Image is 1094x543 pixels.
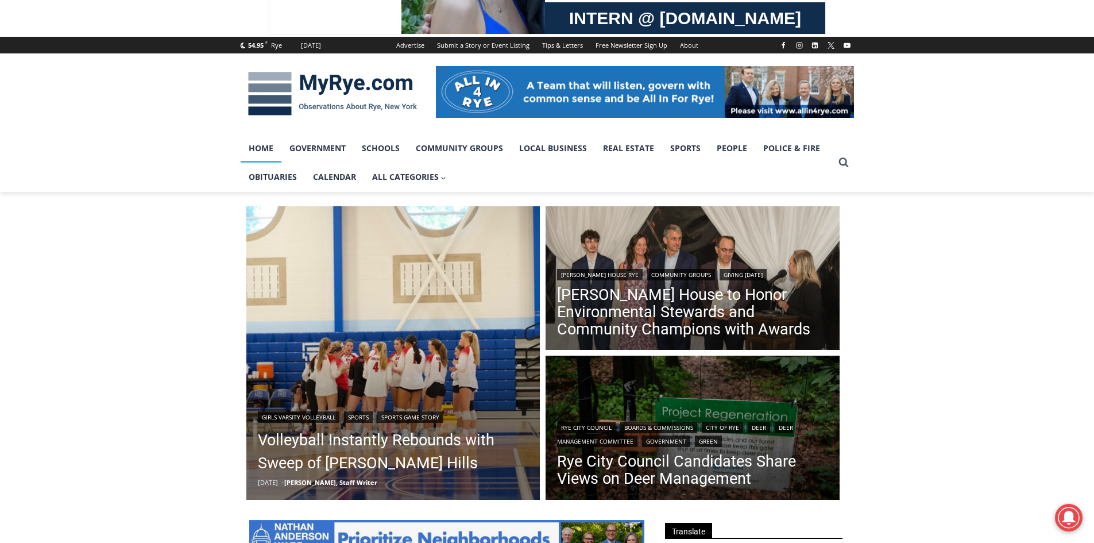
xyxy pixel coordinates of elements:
[793,38,806,52] a: Instagram
[129,97,132,109] div: /
[241,64,424,124] img: MyRye.com
[305,163,364,191] a: Calendar
[695,436,722,447] a: Green
[241,134,281,163] a: Home
[258,409,529,423] div: | |
[271,40,282,51] div: Rye
[557,267,828,280] div: | |
[276,111,556,143] a: Intern @ [DOMAIN_NAME]
[1,114,172,143] a: [PERSON_NAME] Read Sanctuary Fall Fest: [DATE]
[557,269,643,280] a: [PERSON_NAME] House Rye
[364,163,455,191] button: Child menu of All Categories
[300,114,532,140] span: Intern @ [DOMAIN_NAME]
[354,134,408,163] a: Schools
[546,356,840,503] img: (PHOTO: The Rye Nature Center maintains two fenced deer exclosure areas to keep deer out and allo...
[390,37,431,53] a: Advertise
[674,37,705,53] a: About
[241,134,833,192] nav: Primary Navigation
[557,422,616,433] a: Rye City Council
[620,422,697,433] a: Boards & Commissions
[281,478,284,487] span: –
[776,38,790,52] a: Facebook
[511,134,595,163] a: Local Business
[748,422,770,433] a: Deer
[9,115,153,142] h4: [PERSON_NAME] Read Sanctuary Fall Fest: [DATE]
[755,134,828,163] a: Police & Fire
[377,411,443,423] a: Sports Game Story
[709,134,755,163] a: People
[557,453,828,487] a: Rye City Council Candidates Share Views on Deer Management
[546,356,840,503] a: Read More Rye City Council Candidates Share Views on Deer Management
[808,38,822,52] a: Linkedin
[281,134,354,163] a: Government
[290,1,543,111] div: "[PERSON_NAME] and I covered the [DATE] Parade, which was a really eye opening experience as I ha...
[258,429,529,475] a: Volleyball Instantly Rebounds with Sweep of [PERSON_NAME] Hills
[595,134,662,163] a: Real Estate
[436,66,854,118] img: All in for Rye
[265,39,268,45] span: F
[662,134,709,163] a: Sports
[134,97,140,109] div: 6
[720,269,767,280] a: Giving [DATE]
[344,411,373,423] a: Sports
[121,97,126,109] div: 2
[258,411,339,423] a: Girls Varsity Volleyball
[408,134,511,163] a: Community Groups
[665,523,712,538] span: Translate
[702,422,743,433] a: City of Rye
[390,37,705,53] nav: Secondary Navigation
[431,37,536,53] a: Submit a Story or Event Listing
[258,478,278,487] time: [DATE]
[284,478,377,487] a: [PERSON_NAME], Staff Writer
[840,38,854,52] a: YouTube
[301,40,321,51] div: [DATE]
[536,37,589,53] a: Tips & Letters
[589,37,674,53] a: Free Newsletter Sign Up
[557,286,828,338] a: [PERSON_NAME] House to Honor Environmental Stewards and Community Champions with Awards
[248,41,264,49] span: 54.95
[557,419,828,447] div: | | | | | |
[824,38,838,52] a: X
[647,269,715,280] a: Community Groups
[241,163,305,191] a: Obituaries
[833,152,854,173] button: View Search Form
[642,436,690,447] a: Government
[121,34,166,94] div: Birds of Prey: Falcon and hawk demos
[246,206,540,500] img: (PHOTO: The 2025 Rye Varsity Volleyball team from a 3-0 win vs. Port Chester on Saturday, Septemb...
[546,206,840,353] img: (PHOTO: Ferdinand Coghlan (Rye High School Eagle Scout), Lisa Dominici (executive director, Rye Y...
[246,206,540,500] a: Read More Volleyball Instantly Rebounds with Sweep of Byram Hills
[546,206,840,353] a: Read More Wainwright House to Honor Environmental Stewards and Community Champions with Awards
